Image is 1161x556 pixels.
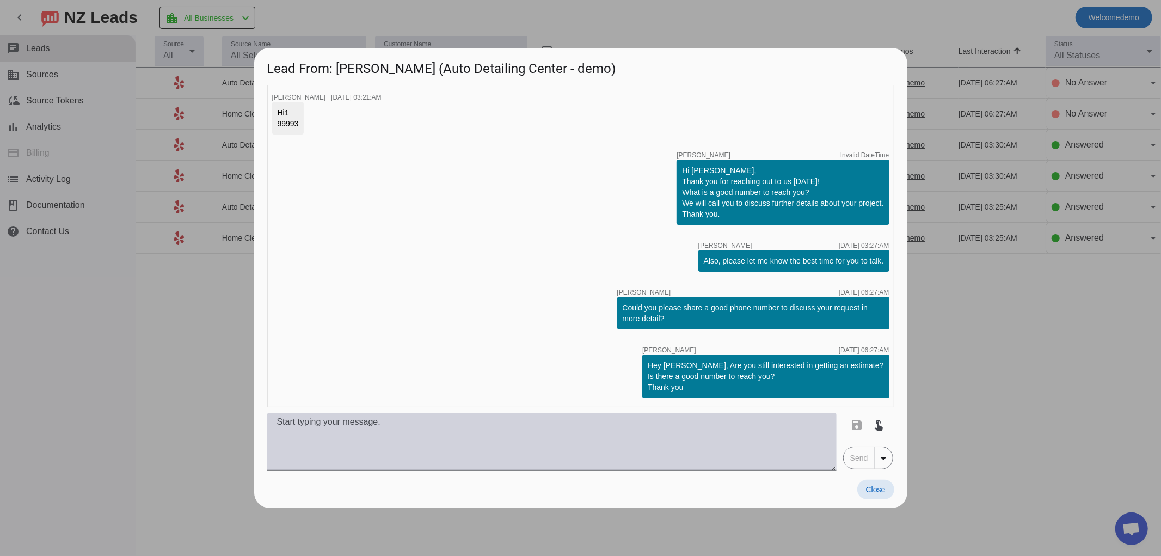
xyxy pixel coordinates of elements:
[623,302,884,324] div: Could you please share a good phone number to discuss your request in more detail?
[839,242,889,249] div: [DATE] 03:27:AM
[698,242,752,249] span: [PERSON_NAME]
[331,94,381,101] div: [DATE] 03:21:AM
[877,452,890,465] mat-icon: arrow_drop_down
[278,107,299,129] div: Hi1 99993
[677,152,730,158] span: [PERSON_NAME]
[682,165,883,219] div: Hi [PERSON_NAME], Thank you for reaching out to us [DATE]! What is a good number to reach you? We...
[840,152,889,158] div: Invalid DateTime
[642,347,696,353] span: [PERSON_NAME]
[857,480,894,499] button: Close
[648,360,883,393] div: Hey [PERSON_NAME], Are you still interested in getting an estimate? Is there a good number to rea...
[272,94,326,101] span: [PERSON_NAME]
[704,255,884,266] div: Also, please let me know the best time for you to talk.
[839,347,889,353] div: [DATE] 06:27:AM
[617,289,671,296] span: [PERSON_NAME]
[866,485,886,494] span: Close
[839,289,889,296] div: [DATE] 06:27:AM
[873,418,886,431] mat-icon: touch_app
[254,48,907,84] h1: Lead From: [PERSON_NAME] (Auto Detailing Center - demo)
